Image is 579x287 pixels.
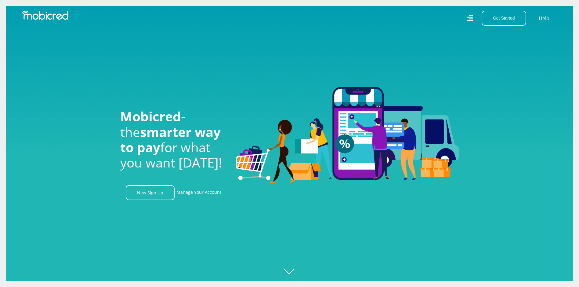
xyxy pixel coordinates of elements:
img: Welcome to Mobicred [236,87,459,183]
a: New Sign Up [126,185,175,200]
a: Manage Your Account [176,185,221,200]
span: smarter way to pay [120,123,221,156]
button: Get Started [482,11,526,26]
span: Mobicred [120,108,181,125]
img: Mobicred [22,11,68,20]
h1: - the for what you want [DATE]! [120,109,227,171]
a: Help [538,14,550,22]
